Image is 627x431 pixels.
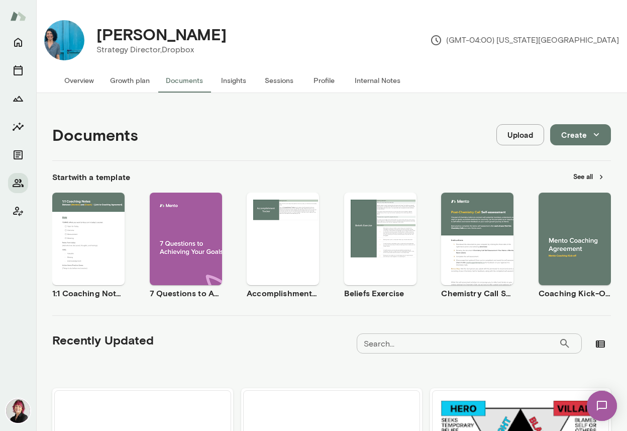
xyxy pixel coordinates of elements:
button: Sessions [8,60,28,80]
button: Insights [211,68,256,93]
h4: [PERSON_NAME] [96,25,227,44]
h5: Recently Updated [52,332,154,348]
h6: Chemistry Call Self-Assessment [Coaches only] [441,287,513,299]
button: Create [550,124,611,145]
p: (GMT-04:00) [US_STATE][GEOGRAPHIC_DATA] [430,34,619,46]
img: Leigh Allen-Arredondo [6,399,30,423]
h4: Documents [52,125,138,144]
img: Alexandra Brown [44,20,84,60]
button: Documents [8,145,28,165]
button: Growth Plan [8,89,28,109]
button: Upload [496,124,544,145]
h6: Coaching Kick-Off | Coaching Agreement [539,287,611,299]
h6: 1:1 Coaching Notes [52,287,125,299]
button: Members [8,173,28,193]
h6: Beliefs Exercise [344,287,416,299]
button: Home [8,32,28,52]
button: Documents [158,68,211,93]
button: Internal Notes [347,68,408,93]
button: Insights [8,117,28,137]
button: Sessions [256,68,301,93]
button: Client app [8,201,28,221]
img: Mento [10,7,26,26]
h6: Accomplishment Tracker [247,287,319,299]
p: Strategy Director, Dropbox [96,44,227,56]
button: See all [567,169,611,185]
h6: 7 Questions to Achieving Your Goals [150,287,222,299]
button: Overview [56,68,102,93]
button: Growth plan [102,68,158,93]
button: Profile [301,68,347,93]
h6: Start with a template [52,171,130,183]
